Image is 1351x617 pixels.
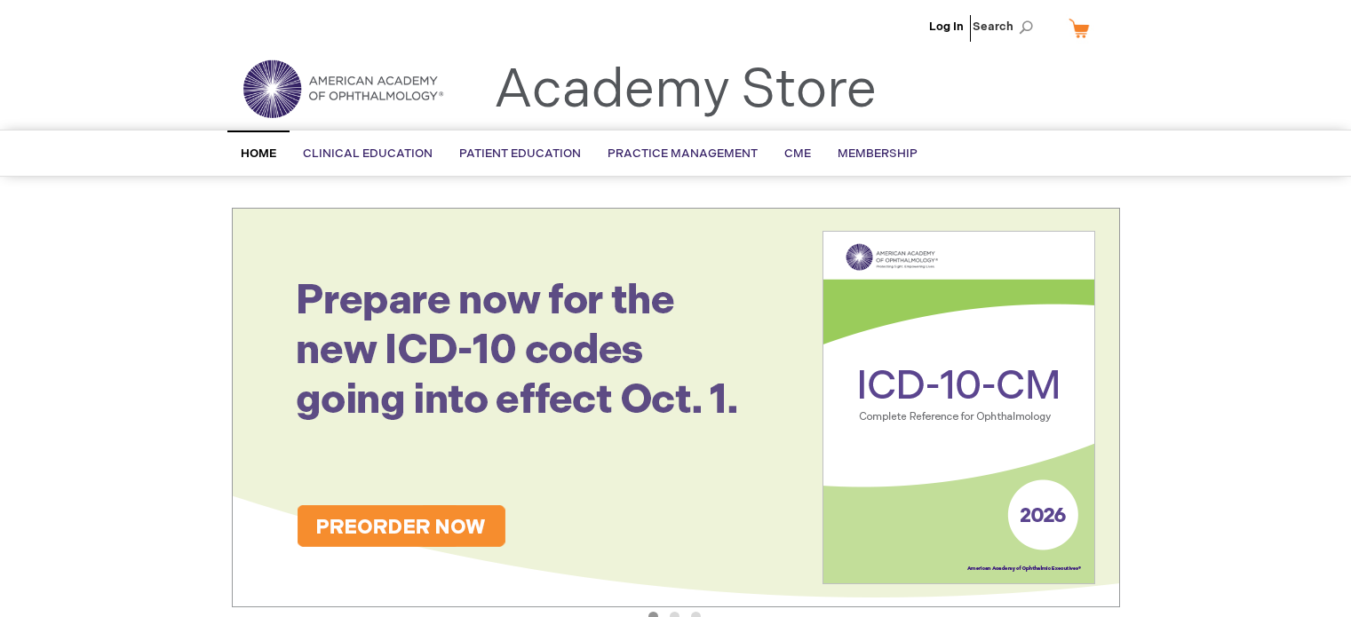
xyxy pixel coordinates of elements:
[459,146,581,161] span: Patient Education
[973,9,1040,44] span: Search
[494,59,877,123] a: Academy Store
[608,146,758,161] span: Practice Management
[784,146,811,161] span: CME
[241,146,276,161] span: Home
[929,20,964,34] a: Log In
[838,146,918,161] span: Membership
[303,146,433,161] span: Clinical Education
